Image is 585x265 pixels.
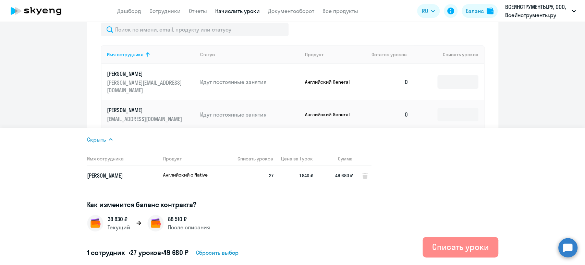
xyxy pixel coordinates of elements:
[366,100,414,129] td: 0
[147,215,164,231] img: wallet.png
[227,152,273,166] th: Списать уроков
[189,8,207,14] a: Отчеты
[87,215,103,231] img: wallet.png
[107,106,195,123] a: [PERSON_NAME][EMAIL_ADDRESS][DOMAIN_NAME]
[149,8,181,14] a: Сотрудники
[168,215,210,223] p: 88 510 ₽
[466,7,484,15] div: Баланс
[200,78,300,86] p: Идут постоянные занятия
[371,51,414,58] div: Остаток уроков
[87,172,123,179] span: [PERSON_NAME]
[322,8,358,14] a: Все продукты
[273,152,313,166] th: Цена за 1 урок
[305,79,356,85] p: Английский General
[279,172,313,179] span: 1 840 ₽
[505,3,569,19] p: ВСЕИНСТРУМЕНТЫ.РУ, ООО, ВсеИнструменты.ру
[168,223,210,231] p: После списания
[462,4,498,18] button: Балансbalance
[432,241,489,252] div: Списать уроки
[200,51,215,58] div: Статус
[423,237,498,257] button: Списать уроки
[200,51,300,58] div: Статус
[232,172,273,179] span: 27
[422,7,428,15] span: RU
[305,111,356,118] p: Английский General
[158,152,227,166] th: Продукт
[87,135,106,144] span: Скрыть
[87,152,158,166] th: Имя сотрудника
[130,248,161,257] span: 27 уроков
[107,51,144,58] div: Имя сотрудника
[107,79,184,94] p: [PERSON_NAME][EMAIL_ADDRESS][DOMAIN_NAME]
[414,45,484,64] th: Списать уроков
[371,51,407,58] span: Остаток уроков
[87,200,376,209] h3: Как изменится баланс контракта?
[487,8,493,14] img: balance
[200,111,300,118] p: Идут постоянные занятия
[163,248,188,257] span: 49 680 ₽
[313,152,353,166] th: Сумма
[108,223,130,231] p: Текущий
[117,8,141,14] a: Дашборд
[502,3,579,19] button: ВСЕИНСТРУМЕНТЫ.РУ, ООО, ВсеИнструменты.ру
[101,23,289,36] input: Поиск по имени, email, продукту или статусу
[196,249,239,257] span: Сбросить выбор
[305,51,324,58] div: Продукт
[107,70,184,77] p: [PERSON_NAME]
[319,172,353,179] span: 49 680 ₽
[417,4,440,18] button: RU
[268,8,314,14] a: Документооборот
[215,8,260,14] a: Начислить уроки
[107,51,195,58] div: Имя сотрудника
[108,215,130,223] p: 38 830 ₽
[107,115,184,123] p: [EMAIL_ADDRESS][DOMAIN_NAME]
[163,172,215,178] p: Английский с Native
[107,70,195,94] a: [PERSON_NAME][PERSON_NAME][EMAIL_ADDRESS][DOMAIN_NAME]
[305,51,366,58] div: Продукт
[107,106,184,114] p: [PERSON_NAME]
[366,64,414,100] td: 0
[87,248,188,257] h5: 1 сотрудник • •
